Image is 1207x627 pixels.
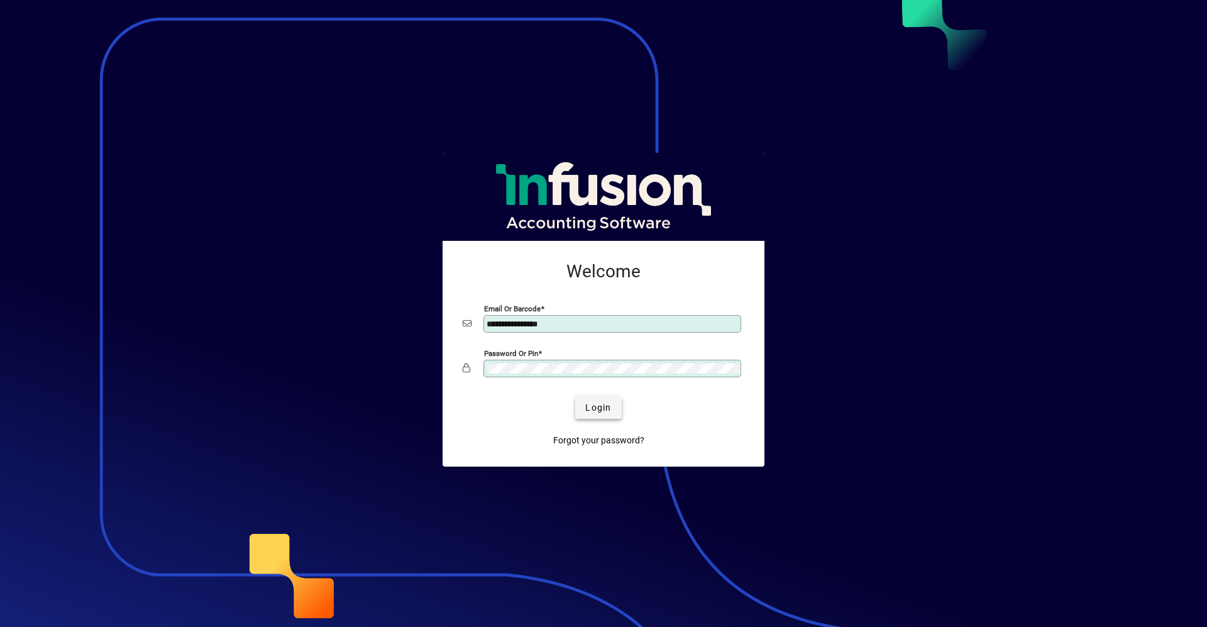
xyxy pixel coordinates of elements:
[484,304,541,313] mat-label: Email or Barcode
[548,429,649,452] a: Forgot your password?
[553,434,644,447] span: Forgot your password?
[463,261,744,282] h2: Welcome
[575,396,621,419] button: Login
[585,401,611,414] span: Login
[484,349,538,358] mat-label: Password or Pin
